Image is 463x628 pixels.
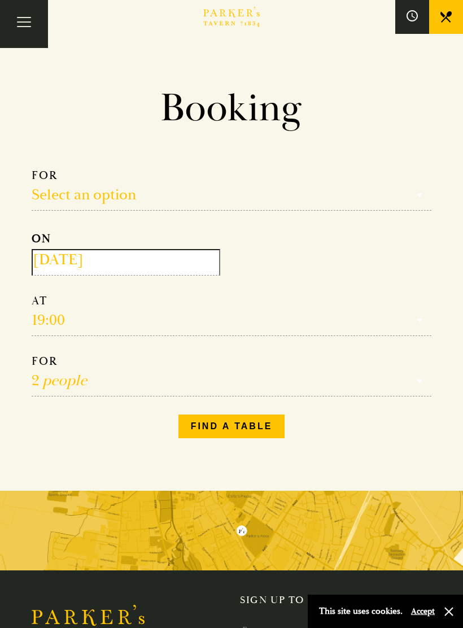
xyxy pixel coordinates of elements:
button: Close and accept [443,606,455,617]
strong: ON [32,232,51,246]
button: Accept [411,606,435,617]
p: This site uses cookies. [319,603,403,620]
h1: Booking [23,85,440,132]
button: Find a table [178,415,285,438]
h2: Sign up to our newsletter [240,594,431,607]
